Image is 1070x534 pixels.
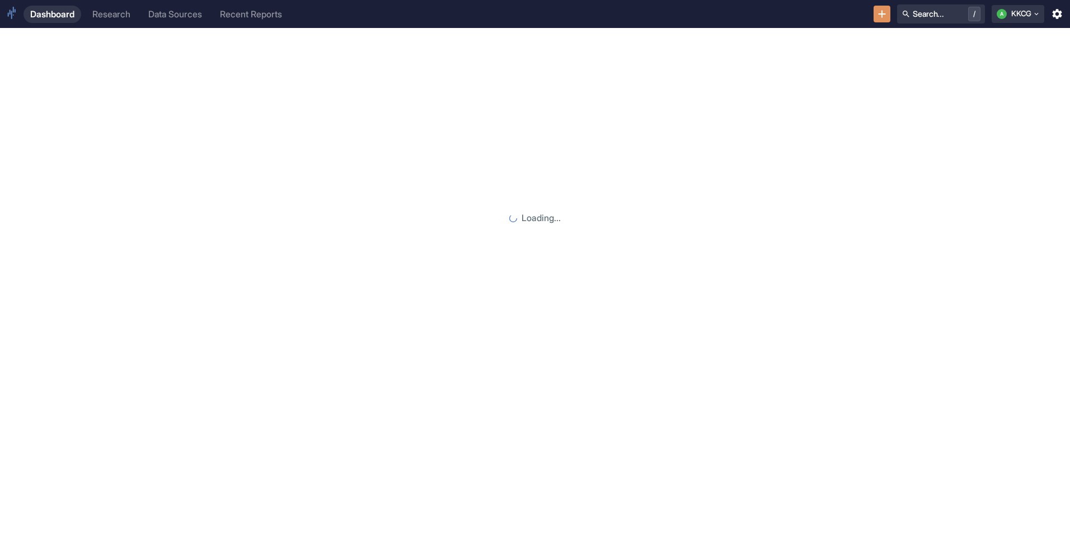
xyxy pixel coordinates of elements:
[148,9,202,20] div: Data Sources
[997,9,1007,19] div: A
[86,6,137,23] a: Research
[30,9,74,20] div: Dashboard
[874,6,891,23] button: New Resource
[992,5,1044,23] button: AKKCG
[213,6,289,23] a: Recent Reports
[522,212,561,225] p: Loading...
[220,9,282,20] div: Recent Reports
[897,4,985,24] button: Search.../
[92,9,130,20] div: Research
[142,6,209,23] a: Data Sources
[24,6,81,23] a: Dashboard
